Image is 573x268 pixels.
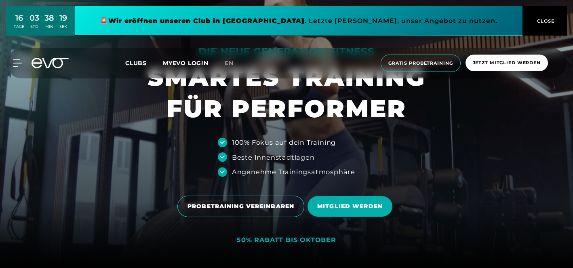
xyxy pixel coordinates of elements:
[41,13,42,34] div: :
[535,17,555,25] span: CLOSE
[473,59,541,66] span: Jetzt Mitglied werden
[44,24,54,30] div: MIN
[225,59,243,68] a: en
[125,59,163,67] a: Clubs
[29,24,39,30] div: STD
[232,137,336,147] div: 100% Fokus auf dein Training
[388,60,453,67] span: Gratis Probetraining
[232,152,315,162] div: Beste Innenstadtlagen
[232,167,355,177] div: Angenehme Trainingsatmosphäre
[187,202,294,211] span: PROBETRAINING VEREINBAREN
[26,13,27,34] div: :
[163,59,209,67] a: MYEVO LOGIN
[14,12,24,24] div: 16
[177,190,308,223] a: PROBETRAINING VEREINBAREN
[147,61,426,125] h1: SMARTES TRAINING FÜR PERFORMER
[463,55,550,72] a: Jetzt Mitglied werden
[317,202,383,211] span: MITGLIED WERDEN
[225,59,234,67] span: en
[29,12,39,24] div: 03
[522,6,567,36] button: CLOSE
[14,24,24,30] div: TAGE
[378,55,463,72] a: Gratis Probetraining
[125,59,147,67] span: Clubs
[308,190,396,223] a: MITGLIED WERDEN
[59,12,67,24] div: 19
[237,236,336,245] div: 50% RABATT BIS OKTOBER
[56,13,57,34] div: :
[44,12,54,24] div: 38
[59,24,67,30] div: SEK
